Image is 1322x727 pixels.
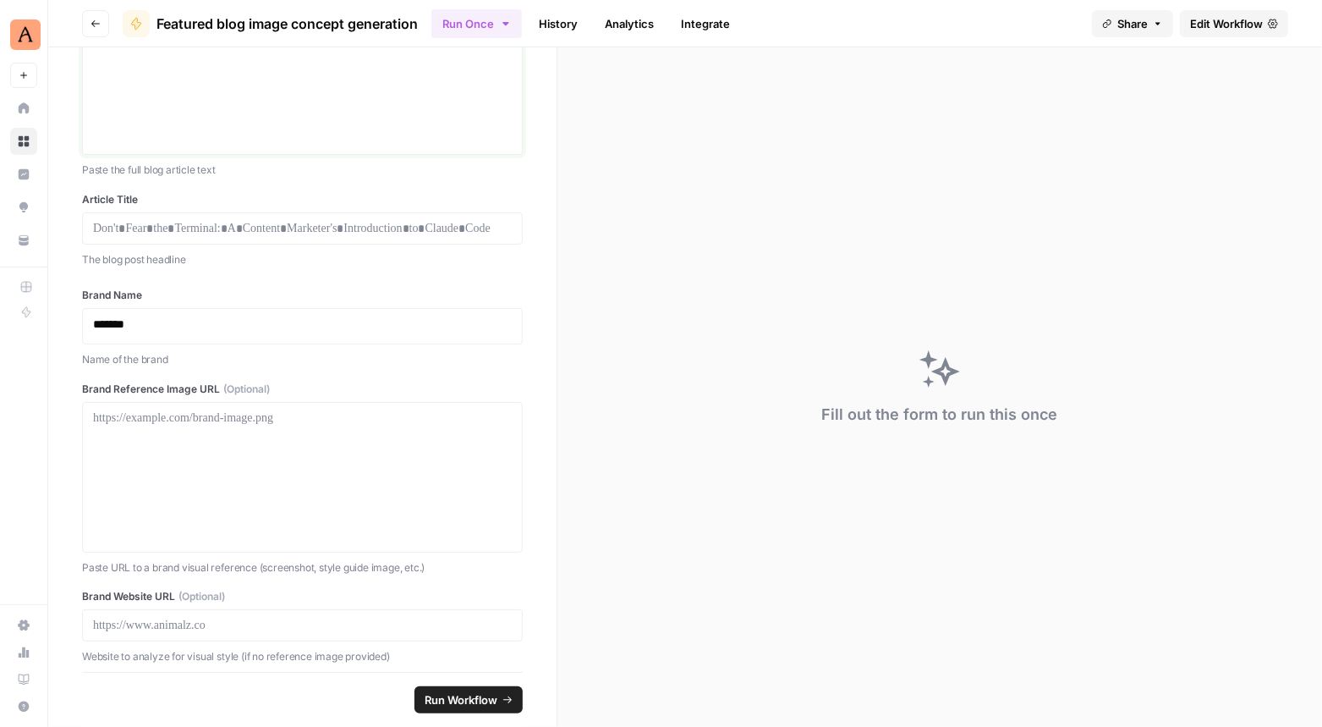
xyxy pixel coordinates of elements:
span: (Optional) [178,589,225,604]
div: Fill out the form to run this once [822,403,1058,427]
a: Featured blog image concept generation [123,10,418,37]
a: Insights [10,161,37,188]
a: Usage [10,639,37,666]
a: Learning Hub [10,666,37,693]
button: Run Once [431,9,522,38]
label: Brand Reference Image URL [82,382,523,397]
label: Brand Website URL [82,589,523,604]
a: Browse [10,128,37,155]
a: Settings [10,612,37,639]
img: Animalz Logo [10,19,41,50]
p: Paste the full blog article text [82,162,523,179]
button: Share [1092,10,1173,37]
span: Featured blog image concept generation [156,14,418,34]
a: Your Data [10,227,37,254]
p: Website to analyze for visual style (if no reference image provided) [82,648,523,665]
a: History [529,10,588,37]
p: The blog post headline [82,251,523,268]
span: (Optional) [223,382,270,397]
a: Integrate [671,10,740,37]
button: Help + Support [10,693,37,720]
p: Paste URL to a brand visual reference (screenshot, style guide image, etc.) [82,559,523,576]
a: Home [10,95,37,122]
button: Run Workflow [414,686,523,713]
span: Edit Workflow [1190,15,1263,32]
p: Name of the brand [82,351,523,368]
button: Workspace: Animalz [10,14,37,56]
span: Run Workflow [425,691,497,708]
label: Article Title [82,192,523,207]
span: Share [1117,15,1148,32]
a: Edit Workflow [1180,10,1288,37]
a: Analytics [595,10,664,37]
a: Opportunities [10,194,37,221]
label: Brand Name [82,288,523,303]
